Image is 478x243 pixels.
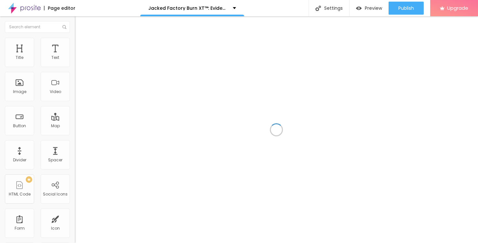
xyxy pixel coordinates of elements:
button: Preview [350,2,389,15]
div: Social Icons [43,192,68,196]
button: Publish [389,2,424,15]
span: Upgrade [447,5,468,11]
div: Spacer [48,158,62,162]
div: Icon [51,226,60,231]
div: Button [13,124,26,128]
img: view-1.svg [356,6,362,11]
div: Image [13,89,26,94]
div: Title [16,55,23,60]
span: Publish [398,6,414,11]
div: Divider [13,158,26,162]
img: Icone [62,25,66,29]
div: Text [51,55,59,60]
div: Form [15,226,25,231]
div: Video [50,89,61,94]
div: Map [51,124,60,128]
img: Icone [315,6,321,11]
div: Page editor [44,6,75,10]
span: Preview [365,6,382,11]
p: Jacked Factory Burn XT™: Evidence-Based Fat Loss Ingredients Demystified [148,6,228,10]
input: Search element [5,21,70,33]
div: HTML Code [9,192,31,196]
